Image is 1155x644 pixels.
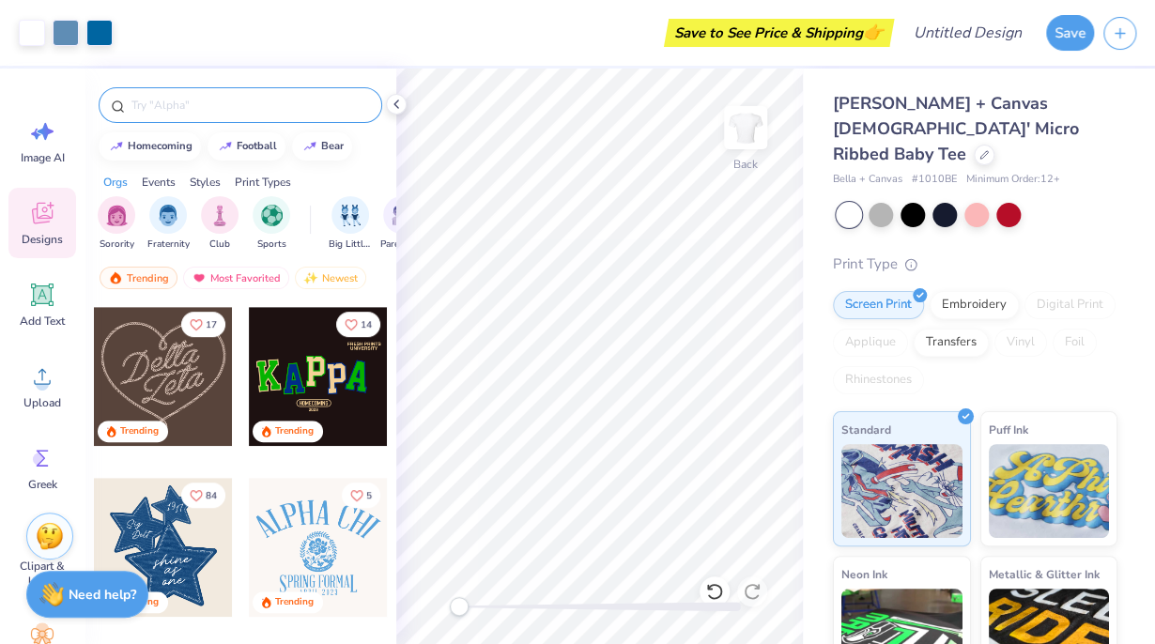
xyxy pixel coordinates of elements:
div: Events [142,174,176,191]
span: # 1010BE [912,172,957,188]
div: Foil [1053,329,1097,357]
img: Standard [841,444,962,538]
img: Big Little Reveal Image [340,205,361,226]
img: Puff Ink [989,444,1110,538]
span: Big Little Reveal [329,238,372,252]
span: 👉 [863,21,884,43]
img: Sports Image [261,205,283,226]
div: Trending [275,424,314,438]
button: Like [181,312,225,337]
div: Save to See Price & Shipping [669,19,889,47]
div: Most Favorited [183,267,289,289]
span: Greek [28,477,57,492]
div: Newest [295,267,366,289]
div: Trending [275,595,314,609]
div: Vinyl [994,329,1047,357]
div: Orgs [103,174,128,191]
span: Clipart & logos [11,559,73,589]
div: Trending [100,267,177,289]
span: Club [209,238,230,252]
img: Fraternity Image [158,205,178,226]
div: Transfers [914,329,989,357]
button: bear [292,132,352,161]
div: Accessibility label [450,597,469,616]
img: trend_line.gif [109,141,124,152]
img: trend_line.gif [302,141,317,152]
span: Add Text [20,314,65,329]
div: filter for Big Little Reveal [329,196,372,252]
button: filter button [98,196,135,252]
div: Rhinestones [833,366,924,394]
div: Embroidery [930,291,1019,319]
div: Applique [833,329,908,357]
img: most_fav.gif [192,271,207,284]
span: 84 [206,491,217,500]
img: newest.gif [303,271,318,284]
div: Trending [120,424,159,438]
button: filter button [201,196,239,252]
div: filter for Sports [253,196,290,252]
div: filter for Club [201,196,239,252]
span: Parent's Weekend [380,238,423,252]
div: homecoming [128,141,192,151]
img: Sorority Image [106,205,128,226]
span: 5 [366,491,372,500]
div: Screen Print [833,291,924,319]
strong: Need help? [69,586,136,604]
input: Try "Alpha" [130,96,370,115]
span: Designs [22,232,63,247]
img: trending.gif [108,271,123,284]
button: Like [336,312,380,337]
span: Upload [23,395,61,410]
span: Fraternity [147,238,190,252]
span: Image AI [21,150,65,165]
span: Bella + Canvas [833,172,902,188]
div: bear [321,141,344,151]
span: 14 [361,320,372,330]
div: filter for Sorority [98,196,135,252]
span: Minimum Order: 12 + [966,172,1060,188]
div: Styles [190,174,221,191]
button: Save [1046,15,1094,51]
span: Sports [257,238,286,252]
div: filter for Parent's Weekend [380,196,423,252]
div: Print Type [833,253,1117,275]
div: Back [733,156,758,173]
span: 17 [206,320,217,330]
button: Like [342,483,380,508]
button: filter button [329,196,372,252]
div: Digital Print [1024,291,1116,319]
img: Club Image [209,205,230,226]
input: Untitled Design [899,14,1037,52]
button: homecoming [99,132,201,161]
button: filter button [380,196,423,252]
span: Puff Ink [989,420,1028,439]
span: [PERSON_NAME] + Canvas [DEMOGRAPHIC_DATA]' Micro Ribbed Baby Tee [833,92,1079,165]
div: Print Types [235,174,291,191]
span: Standard [841,420,891,439]
div: filter for Fraternity [147,196,190,252]
div: football [237,141,277,151]
span: Sorority [100,238,134,252]
button: filter button [253,196,290,252]
img: trend_line.gif [218,141,233,152]
span: Neon Ink [841,564,887,584]
button: football [208,132,285,161]
span: Metallic & Glitter Ink [989,564,1100,584]
button: Like [181,483,225,508]
button: filter button [147,196,190,252]
img: Parent's Weekend Image [392,205,413,226]
img: Back [727,109,764,146]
